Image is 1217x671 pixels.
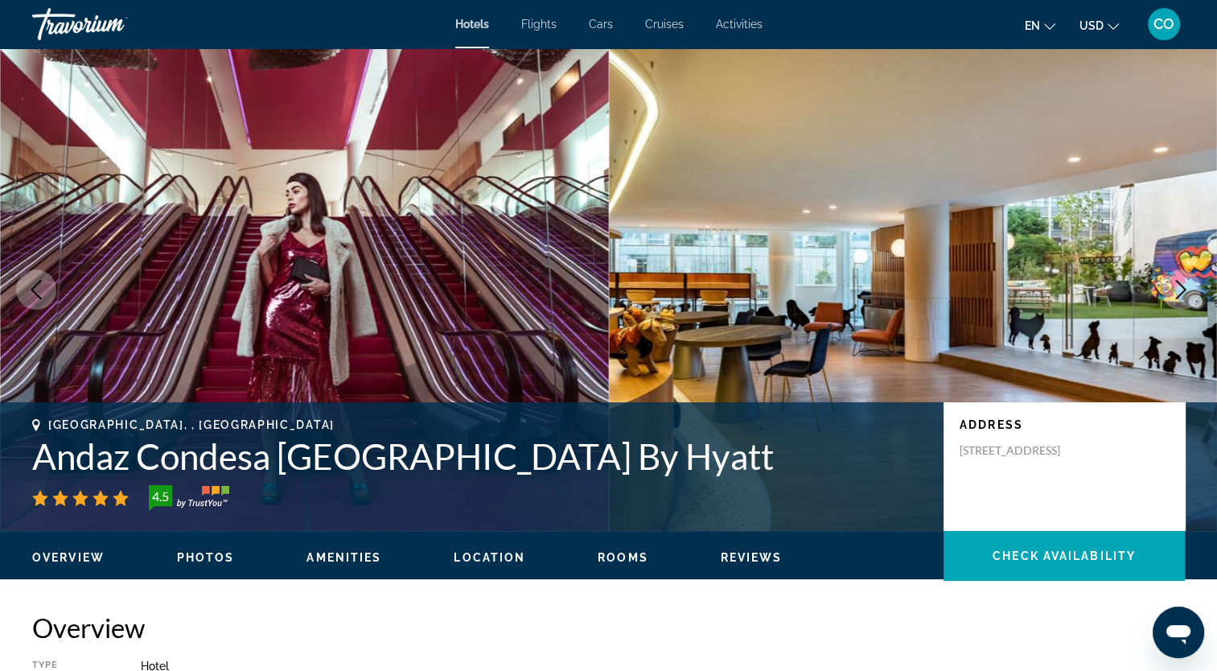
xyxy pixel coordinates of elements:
span: Overview [32,551,105,564]
button: Photos [177,550,235,565]
p: Address [960,418,1169,431]
button: Rooms [598,550,648,565]
img: trustyou-badge-hor.svg [149,485,229,511]
a: Activities [716,18,763,31]
iframe: Button to launch messaging window [1153,607,1204,658]
span: Location [454,551,525,564]
button: Overview [32,550,105,565]
button: Amenities [306,550,381,565]
p: [STREET_ADDRESS] [960,443,1088,458]
a: Cars [589,18,613,31]
h2: Overview [32,611,1185,644]
div: 4.5 [144,487,176,506]
button: Reviews [721,550,783,565]
button: Change language [1025,14,1055,37]
button: Next image [1161,270,1201,310]
span: Photos [177,551,235,564]
button: Previous image [16,270,56,310]
a: Cruises [645,18,684,31]
span: [GEOGRAPHIC_DATA], , [GEOGRAPHIC_DATA] [48,418,335,431]
a: Flights [521,18,557,31]
span: Rooms [598,551,648,564]
h1: Andaz Condesa [GEOGRAPHIC_DATA] By Hyatt [32,435,927,477]
a: Hotels [455,18,489,31]
span: Amenities [306,551,381,564]
span: USD [1079,19,1104,32]
span: Check Availability [993,550,1136,562]
span: Reviews [721,551,783,564]
span: CO [1153,16,1174,32]
button: User Menu [1143,7,1185,41]
button: Change currency [1079,14,1119,37]
span: en [1025,19,1040,32]
button: Location [454,550,525,565]
button: Check Availability [944,531,1185,581]
a: Travorium [32,3,193,45]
